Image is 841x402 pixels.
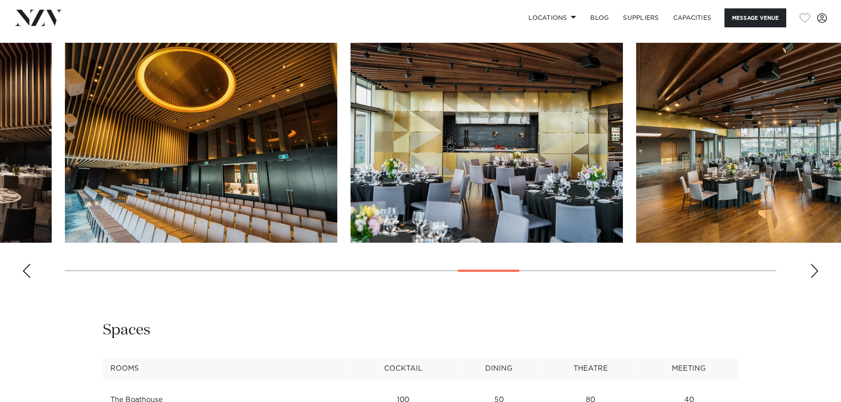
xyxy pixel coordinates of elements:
[351,43,623,243] swiper-slide: 18 / 29
[724,8,786,27] button: Message Venue
[666,8,719,27] a: Capacities
[456,358,541,379] th: Dining
[103,358,350,379] th: Rooms
[616,8,666,27] a: SUPPLIERS
[65,43,337,243] swiper-slide: 17 / 29
[521,8,583,27] a: Locations
[350,358,456,379] th: Cocktail
[103,320,151,340] h2: Spaces
[640,358,738,379] th: Meeting
[14,10,62,26] img: nzv-logo.png
[583,8,616,27] a: BLOG
[541,358,640,379] th: Theatre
